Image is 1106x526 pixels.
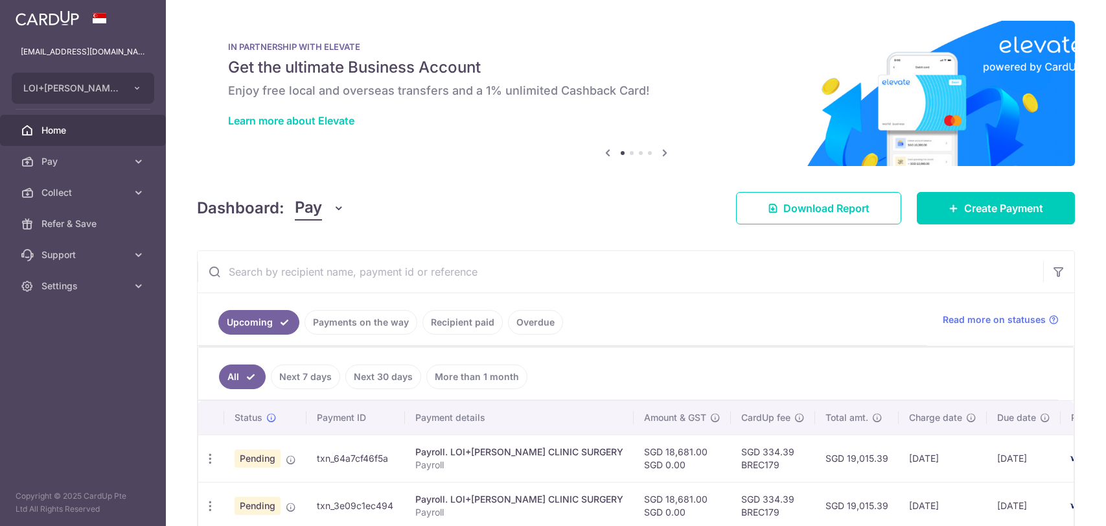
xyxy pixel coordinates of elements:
h4: Dashboard: [197,197,284,220]
span: Pending [235,497,281,515]
th: Payment ID [306,401,405,435]
td: txn_64a7cf46f5a [306,435,405,482]
td: SGD 18,681.00 SGD 0.00 [634,435,731,482]
a: All [219,365,266,389]
a: Payments on the way [305,310,417,335]
h5: Get the ultimate Business Account [228,57,1044,78]
img: CardUp [16,10,79,26]
img: Renovation banner [197,21,1075,166]
span: Settings [41,280,127,293]
span: LOI+[PERSON_NAME] CLINIC SURGERY [23,82,119,95]
span: Read more on statuses [943,313,1046,326]
span: Support [41,248,127,261]
span: Due date [997,411,1036,424]
p: Payroll [415,459,623,472]
p: Payroll [415,506,623,519]
span: Pay [295,196,322,221]
p: [EMAIL_ADDRESS][DOMAIN_NAME] [21,45,145,58]
td: SGD 19,015.39 [815,435,899,482]
span: Pay [41,155,127,168]
a: Create Payment [917,192,1075,224]
h6: Enjoy free local and overseas transfers and a 1% unlimited Cashback Card! [228,83,1044,99]
a: Read more on statuses [943,313,1059,326]
a: Next 30 days [345,365,421,389]
span: Create Payment [964,200,1043,216]
span: Total amt. [825,411,868,424]
a: More than 1 month [426,365,527,389]
a: Recipient paid [422,310,503,335]
div: Payroll. LOI+[PERSON_NAME] CLINIC SURGERY [415,493,623,506]
span: Download Report [783,200,870,216]
td: [DATE] [899,435,987,482]
p: IN PARTNERSHIP WITH ELEVATE [228,42,1044,52]
a: Learn more about Elevate [228,114,354,127]
span: Amount & GST [644,411,706,424]
div: Payroll. LOI+[PERSON_NAME] CLINIC SURGERY [415,446,623,459]
span: Home [41,124,127,137]
td: SGD 334.39 BREC179 [731,435,815,482]
img: Bank Card [1065,498,1090,514]
button: LOI+[PERSON_NAME] CLINIC SURGERY [12,73,154,104]
a: Upcoming [218,310,299,335]
span: Charge date [909,411,962,424]
span: Refer & Save [41,217,127,230]
input: Search by recipient name, payment id or reference [198,251,1043,293]
span: CardUp fee [741,411,790,424]
span: Collect [41,186,127,199]
span: Status [235,411,262,424]
td: [DATE] [987,435,1061,482]
span: Pending [235,449,281,468]
a: Overdue [508,310,563,335]
img: Bank Card [1065,451,1090,466]
a: Download Report [736,192,901,224]
a: Next 7 days [271,365,340,389]
button: Pay [295,196,345,221]
th: Payment details [405,401,634,435]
